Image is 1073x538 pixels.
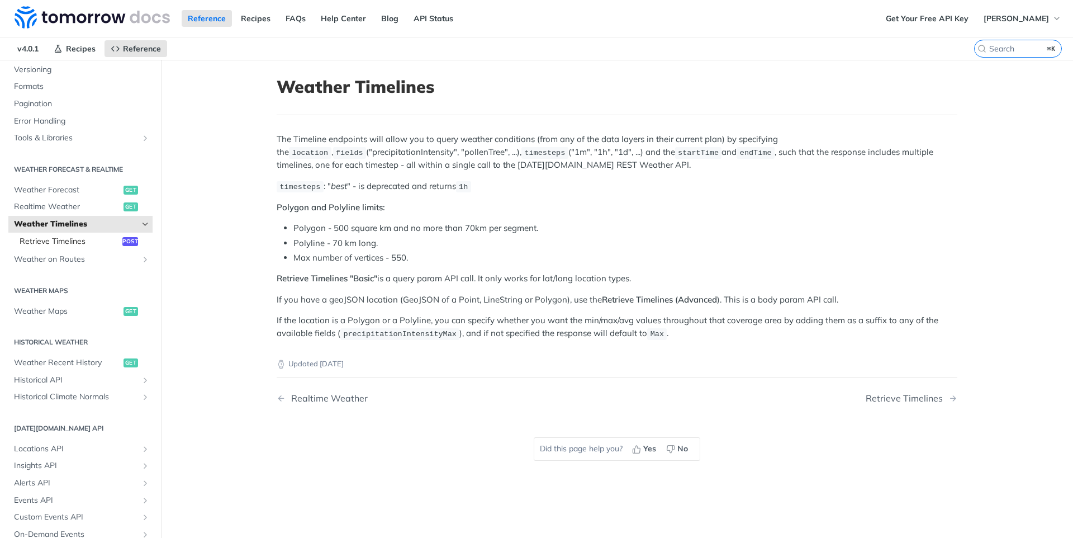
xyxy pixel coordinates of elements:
[14,133,138,144] span: Tools & Libraries
[293,222,957,235] li: Polygon - 500 square km and no more than 70km per segment.
[651,330,664,338] span: Max
[14,375,138,386] span: Historical API
[141,496,150,505] button: Show subpages for Events API
[14,478,138,489] span: Alerts API
[8,355,153,371] a: Weather Recent Historyget
[524,149,565,157] span: timesteps
[8,96,153,112] a: Pagination
[277,180,957,193] p: : " " - is deprecated and returns
[15,6,170,29] img: Tomorrow.io Weather API Docs
[14,81,150,92] span: Formats
[8,62,153,78] a: Versioning
[124,186,138,195] span: get
[8,303,153,320] a: Weather Mapsget
[8,423,153,433] h2: [DATE][DOMAIN_NAME] API
[277,358,957,370] p: Updated [DATE]
[8,251,153,268] a: Weather on RoutesShow subpages for Weather on Routes
[8,113,153,130] a: Error Handling
[8,130,153,147] a: Tools & LibrariesShow subpages for Tools & Libraries
[977,10,1067,27] button: [PERSON_NAME]
[8,337,153,347] h2: Historical Weather
[277,393,568,404] a: Previous Page: Realtime Weather
[343,330,457,338] span: precipitationIntensityMax
[277,133,957,171] p: The Timeline endpoints will allow you to query weather conditions (from any of the data layers in...
[628,441,662,457] button: Yes
[984,13,1049,23] span: [PERSON_NAME]
[141,376,150,385] button: Show subpages for Historical API
[8,372,153,389] a: Historical APIShow subpages for Historical API
[14,306,121,317] span: Weather Maps
[8,475,153,492] a: Alerts APIShow subpages for Alerts API
[48,40,102,57] a: Recipes
[293,252,957,265] li: Max number of vertices - 550.
[14,460,138,471] span: Insights API
[182,10,232,27] a: Reference
[8,216,153,233] a: Weather TimelinesHide subpages for Weather Timelines
[14,391,138,403] span: Historical Climate Normals
[277,294,957,306] p: If you have a geoJSON location (GeoJSON of a Point, LineString or Polygon), use the ). This is a ...
[66,44,96,54] span: Recipes
[286,393,368,404] div: Realtime Weather
[277,77,957,97] h1: Weather Timelines
[459,183,468,191] span: 1h
[14,64,150,75] span: Versioning
[678,149,719,157] span: startTime
[292,149,328,157] span: location
[677,443,688,455] span: No
[8,182,153,199] a: Weather Forecastget
[8,164,153,174] h2: Weather Forecast & realtime
[14,233,153,250] a: Retrieve Timelinespost
[8,78,153,95] a: Formats
[336,149,363,157] span: fields
[14,443,138,455] span: Locations API
[277,314,957,340] p: If the location is a Polygon or a Polyline, you can specify whether you want the min/max/avg valu...
[141,445,150,454] button: Show subpages for Locations API
[8,457,153,474] a: Insights APIShow subpages for Insights API
[14,512,138,523] span: Custom Events API
[8,509,153,526] a: Custom Events APIShow subpages for Custom Events API
[141,255,150,264] button: Show subpages for Weather on Routes
[279,10,312,27] a: FAQs
[293,237,957,250] li: Polyline - 70 km long.
[235,10,277,27] a: Recipes
[124,202,138,211] span: get
[866,393,948,404] div: Retrieve Timelines
[866,393,957,404] a: Next Page: Retrieve Timelines
[124,358,138,367] span: get
[122,237,138,246] span: post
[8,286,153,296] h2: Weather Maps
[1044,43,1058,54] kbd: ⌘K
[141,479,150,488] button: Show subpages for Alerts API
[141,513,150,522] button: Show subpages for Custom Events API
[14,116,150,127] span: Error Handling
[14,98,150,110] span: Pagination
[277,382,957,415] nav: Pagination Controls
[141,461,150,470] button: Show subpages for Insights API
[8,492,153,509] a: Events APIShow subpages for Events API
[141,220,150,229] button: Hide subpages for Weather Timelines
[602,294,717,305] strong: Retrieve Timelines (Advanced
[14,201,121,213] span: Realtime Weather
[124,307,138,316] span: get
[277,273,377,284] strong: Retrieve Timelines "Basic"
[662,441,694,457] button: No
[315,10,372,27] a: Help Center
[105,40,167,57] a: Reference
[277,202,385,213] strong: Polygon and Polyline limits:
[880,10,975,27] a: Get Your Free API Key
[407,10,459,27] a: API Status
[14,357,121,369] span: Weather Recent History
[14,219,138,230] span: Weather Timelines
[8,199,153,215] a: Realtime Weatherget
[141,393,150,402] button: Show subpages for Historical Climate Normals
[331,181,347,191] em: best
[279,183,320,191] span: timesteps
[977,44,986,53] svg: Search
[277,272,957,285] p: is a query param API call. It only works for lat/long location types.
[14,185,121,196] span: Weather Forecast
[740,149,772,157] span: endTime
[643,443,656,455] span: Yes
[14,495,138,506] span: Events API
[141,134,150,143] button: Show subpages for Tools & Libraries
[14,254,138,265] span: Weather on Routes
